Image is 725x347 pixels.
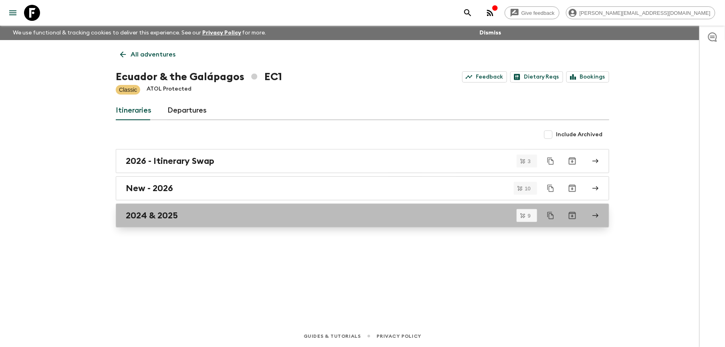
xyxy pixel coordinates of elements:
[566,6,715,19] div: [PERSON_NAME][EMAIL_ADDRESS][DOMAIN_NAME]
[116,69,282,85] h1: Ecuador & the Galápagos EC1
[377,332,421,341] a: Privacy Policy
[5,5,21,21] button: menu
[116,149,609,173] a: 2026 - Itinerary Swap
[460,5,476,21] button: search adventures
[126,156,214,166] h2: 2026 - Itinerary Swap
[556,131,603,139] span: Include Archived
[477,27,503,38] button: Dismiss
[10,26,270,40] p: We use functional & tracking cookies to deliver this experience. See our for more.
[116,204,609,228] a: 2024 & 2025
[564,153,580,169] button: Archive
[505,6,560,19] a: Give feedback
[544,208,558,223] button: Duplicate
[131,50,175,59] p: All adventures
[126,183,173,194] h2: New - 2026
[510,71,563,83] a: Dietary Reqs
[462,71,507,83] a: Feedback
[517,10,559,16] span: Give feedback
[564,208,580,224] button: Archive
[304,332,361,341] a: Guides & Tutorials
[147,85,191,95] p: ATOL Protected
[116,46,180,63] a: All adventures
[116,176,609,200] a: New - 2026
[566,71,609,83] a: Bookings
[126,210,178,221] h2: 2024 & 2025
[575,10,715,16] span: [PERSON_NAME][EMAIL_ADDRESS][DOMAIN_NAME]
[202,30,241,36] a: Privacy Policy
[523,159,536,164] span: 3
[544,181,558,196] button: Duplicate
[116,101,151,120] a: Itineraries
[564,180,580,196] button: Archive
[523,213,536,218] span: 9
[167,101,207,120] a: Departures
[544,154,558,168] button: Duplicate
[119,86,137,94] p: Classic
[520,186,536,191] span: 10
